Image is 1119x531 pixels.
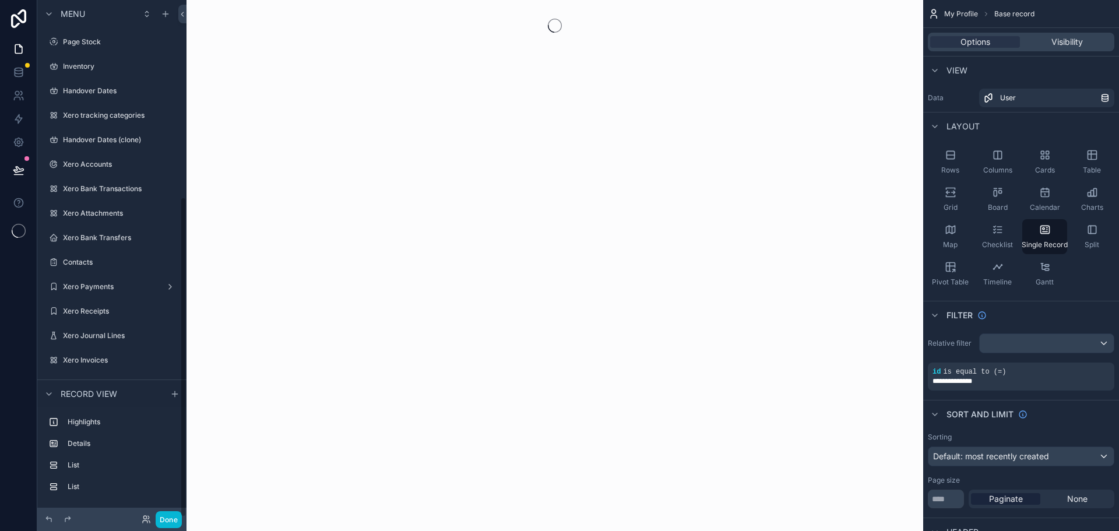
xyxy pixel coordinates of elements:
[933,451,1049,461] span: Default: most recently created
[1085,240,1099,249] span: Split
[1069,182,1114,217] button: Charts
[63,37,177,47] label: Page Stock
[928,476,960,485] label: Page size
[944,203,958,212] span: Grid
[928,182,973,217] button: Grid
[946,310,973,321] span: Filter
[63,135,177,145] label: Handover Dates (clone)
[928,145,973,180] button: Rows
[943,368,1006,376] span: is equal to (=)
[988,203,1008,212] span: Board
[928,256,973,291] button: Pivot Table
[44,375,180,394] a: Xero Bills
[1069,145,1114,180] button: Table
[1083,166,1101,175] span: Table
[1069,219,1114,254] button: Split
[975,182,1020,217] button: Board
[994,9,1034,19] span: Base record
[928,339,974,348] label: Relative filter
[44,155,180,174] a: Xero Accounts
[944,9,978,19] span: My Profile
[928,93,974,103] label: Data
[44,82,180,100] a: Handover Dates
[932,368,941,376] span: id
[1081,203,1103,212] span: Charts
[946,121,980,132] span: Layout
[63,331,177,340] label: Xero Journal Lines
[928,446,1114,466] button: Default: most recently created
[946,409,1014,420] span: Sort And Limit
[983,277,1012,287] span: Timeline
[63,111,177,120] label: Xero tracking categories
[44,228,180,247] a: Xero Bank Transfers
[63,209,177,218] label: Xero Attachments
[44,277,180,296] a: Xero Payments
[946,65,967,76] span: View
[1030,203,1060,212] span: Calendar
[1022,256,1067,291] button: Gantt
[63,282,161,291] label: Xero Payments
[156,511,182,528] button: Done
[37,407,186,508] div: scrollable content
[63,62,177,71] label: Inventory
[68,482,175,491] label: List
[44,33,180,51] a: Page Stock
[44,253,180,272] a: Contacts
[983,166,1012,175] span: Columns
[989,493,1023,505] span: Paginate
[1022,219,1067,254] button: Single Record
[63,86,177,96] label: Handover Dates
[1022,145,1067,180] button: Cards
[1022,182,1067,217] button: Calendar
[44,326,180,345] a: Xero Journal Lines
[928,219,973,254] button: Map
[1035,166,1055,175] span: Cards
[943,240,958,249] span: Map
[928,432,952,442] label: Sorting
[1051,36,1083,48] span: Visibility
[982,240,1013,249] span: Checklist
[44,180,180,198] a: Xero Bank Transactions
[63,160,177,169] label: Xero Accounts
[61,8,85,20] span: Menu
[1036,277,1054,287] span: Gantt
[975,256,1020,291] button: Timeline
[1022,240,1068,249] span: Single Record
[975,145,1020,180] button: Columns
[44,57,180,76] a: Inventory
[63,307,177,316] label: Xero Receipts
[44,106,180,125] a: Xero tracking categories
[44,302,180,321] a: Xero Receipts
[932,277,969,287] span: Pivot Table
[44,131,180,149] a: Handover Dates (clone)
[68,417,175,427] label: Highlights
[61,388,117,400] span: Record view
[44,204,180,223] a: Xero Attachments
[1000,93,1016,103] span: User
[979,89,1114,107] a: User
[1067,493,1088,505] span: None
[63,233,177,242] label: Xero Bank Transfers
[63,184,177,194] label: Xero Bank Transactions
[63,356,177,365] label: Xero Invoices
[941,166,959,175] span: Rows
[63,258,177,267] label: Contacts
[68,460,175,470] label: List
[975,219,1020,254] button: Checklist
[960,36,990,48] span: Options
[44,351,180,370] a: Xero Invoices
[68,439,175,448] label: Details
